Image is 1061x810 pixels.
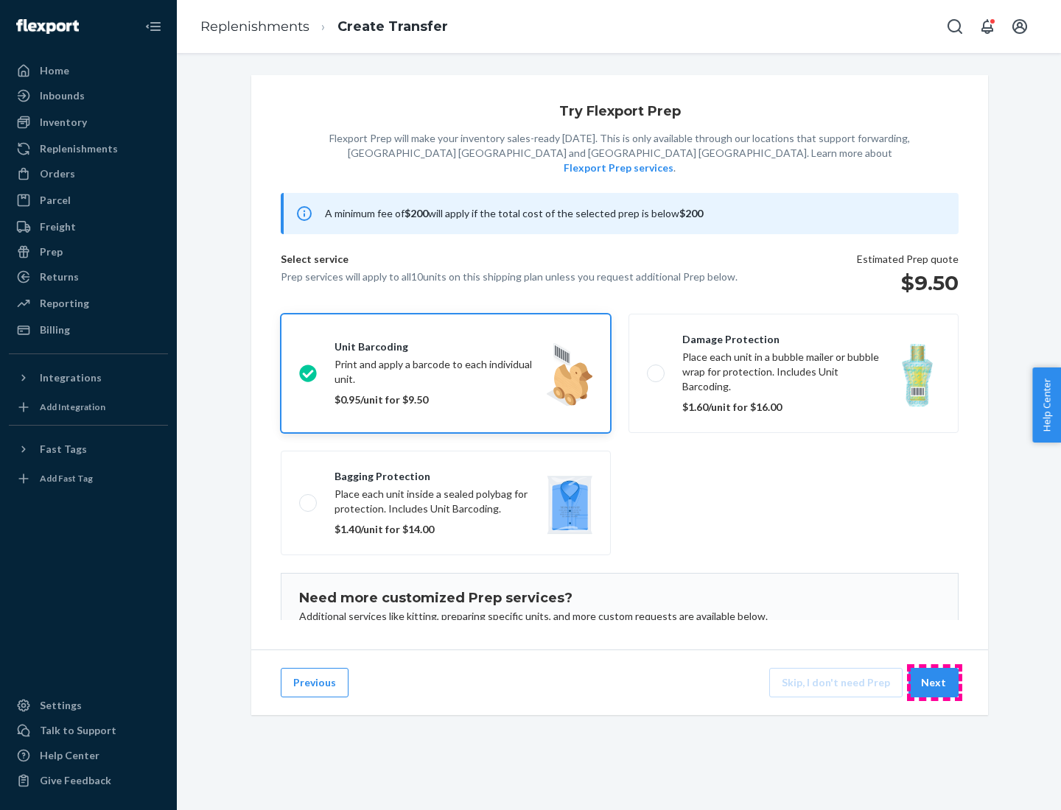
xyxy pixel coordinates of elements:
ol: breadcrumbs [189,5,460,49]
p: Select service [281,252,738,270]
button: Skip, I don't need Prep [769,668,903,697]
h1: Try Flexport Prep [559,105,681,119]
div: Add Integration [40,401,105,413]
div: Integrations [40,370,102,385]
p: Additional services like kitting, preparing specific units, and more custom requests are availabl... [299,609,940,624]
button: Integrations [9,366,168,390]
button: Next [908,668,959,697]
a: Inbounds [9,84,168,108]
div: Home [40,63,69,78]
img: Flexport logo [16,19,79,34]
div: Inbounds [40,88,85,103]
p: Estimated Prep quote [857,252,959,267]
div: Inventory [40,115,87,130]
a: Talk to Support [9,719,168,742]
span: A minimum fee of will apply if the total cost of the selected prep is below [325,207,703,219]
a: Inventory [9,110,168,134]
button: Open Search Box [940,12,970,41]
a: Billing [9,318,168,342]
a: Freight [9,215,168,239]
a: Settings [9,694,168,717]
a: Parcel [9,189,168,212]
a: Add Fast Tag [9,467,168,490]
a: Home [9,59,168,82]
div: Returns [40,270,79,284]
div: Talk to Support [40,723,116,738]
div: Parcel [40,193,71,208]
div: Fast Tags [40,442,87,457]
a: Reporting [9,292,168,315]
div: Replenishments [40,141,118,156]
button: Open notifications [973,12,1002,41]
div: Reporting [40,296,89,311]
div: Add Fast Tag [40,472,93,485]
a: Returns [9,265,168,289]
button: Open account menu [1005,12,1034,41]
button: Help Center [1032,367,1061,443]
div: Settings [40,698,82,713]
div: Give Feedback [40,773,111,788]
a: Help Center [9,744,168,767]
a: Orders [9,162,168,186]
div: Billing [40,323,70,337]
button: Fast Tags [9,437,168,461]
button: Give Feedback [9,769,168,792]
div: Help Center [40,748,99,763]
a: Prep [9,240,168,264]
b: $200 [405,207,428,219]
button: Close Navigation [139,12,168,41]
button: Previous [281,668,349,697]
h1: Need more customized Prep services? [299,591,940,606]
div: Freight [40,219,76,234]
b: $200 [679,207,703,219]
h1: $9.50 [857,270,959,296]
div: Orders [40,166,75,181]
p: Flexport Prep will make your inventory sales-ready [DATE]. This is only available through our loc... [329,131,910,175]
a: Replenishments [200,18,309,35]
button: Flexport Prep services [564,161,673,175]
p: Prep services will apply to all 10 units on this shipping plan unless you request additional Prep... [281,270,738,284]
a: Replenishments [9,137,168,161]
a: Add Integration [9,395,168,419]
div: Prep [40,244,63,259]
a: Create Transfer [337,18,448,35]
